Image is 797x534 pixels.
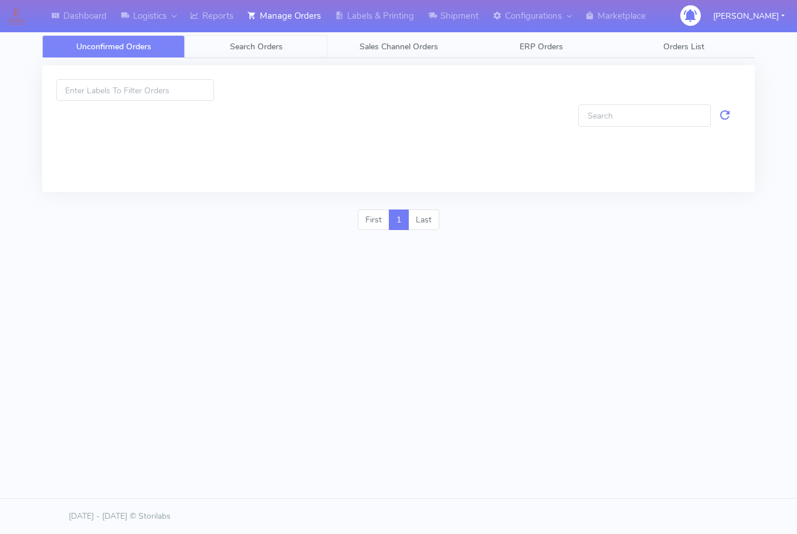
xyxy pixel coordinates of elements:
span: Search Orders [230,41,283,52]
span: ERP Orders [520,41,563,52]
button: [PERSON_NAME] [704,4,793,28]
span: Unconfirmed Orders [76,41,151,52]
input: Enter Labels To Filter Orders [56,79,214,101]
a: 1 [389,209,409,231]
span: Orders List [663,41,704,52]
input: Search [578,104,711,126]
ul: Tabs [42,35,755,58]
span: Sales Channel Orders [360,41,438,52]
